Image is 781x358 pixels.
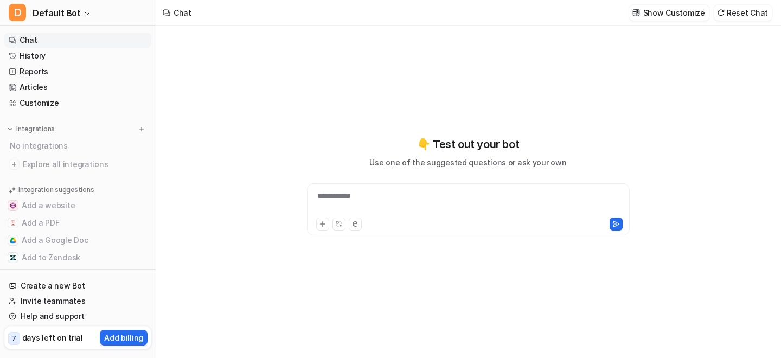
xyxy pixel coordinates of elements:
[4,249,151,266] button: Add to ZendeskAdd to Zendesk
[174,7,191,18] div: Chat
[10,202,16,209] img: Add a website
[10,220,16,226] img: Add a PDF
[4,80,151,95] a: Articles
[4,214,151,232] button: Add a PDFAdd a PDF
[4,64,151,79] a: Reports
[9,4,26,21] span: D
[10,254,16,261] img: Add to Zendesk
[417,136,519,152] p: 👇 Test out your bot
[4,157,151,172] a: Explore all integrations
[4,309,151,324] a: Help and support
[4,124,58,135] button: Integrations
[7,125,14,133] img: expand menu
[4,232,151,249] button: Add a Google DocAdd a Google Doc
[23,156,147,173] span: Explore all integrations
[12,334,16,343] p: 7
[9,159,20,170] img: explore all integrations
[22,332,83,343] p: days left on trial
[33,5,81,21] span: Default Bot
[369,157,566,168] p: Use one of the suggested questions or ask your own
[643,7,705,18] p: Show Customize
[714,5,772,21] button: Reset Chat
[18,185,94,195] p: Integration suggestions
[16,125,55,133] p: Integrations
[4,278,151,293] a: Create a new Bot
[4,48,151,63] a: History
[138,125,145,133] img: menu_add.svg
[7,137,151,155] div: No integrations
[632,9,640,17] img: customize
[4,95,151,111] a: Customize
[10,237,16,244] img: Add a Google Doc
[104,332,143,343] p: Add billing
[4,293,151,309] a: Invite teammates
[629,5,709,21] button: Show Customize
[100,330,148,346] button: Add billing
[717,9,725,17] img: reset
[4,197,151,214] button: Add a websiteAdd a website
[4,33,151,48] a: Chat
